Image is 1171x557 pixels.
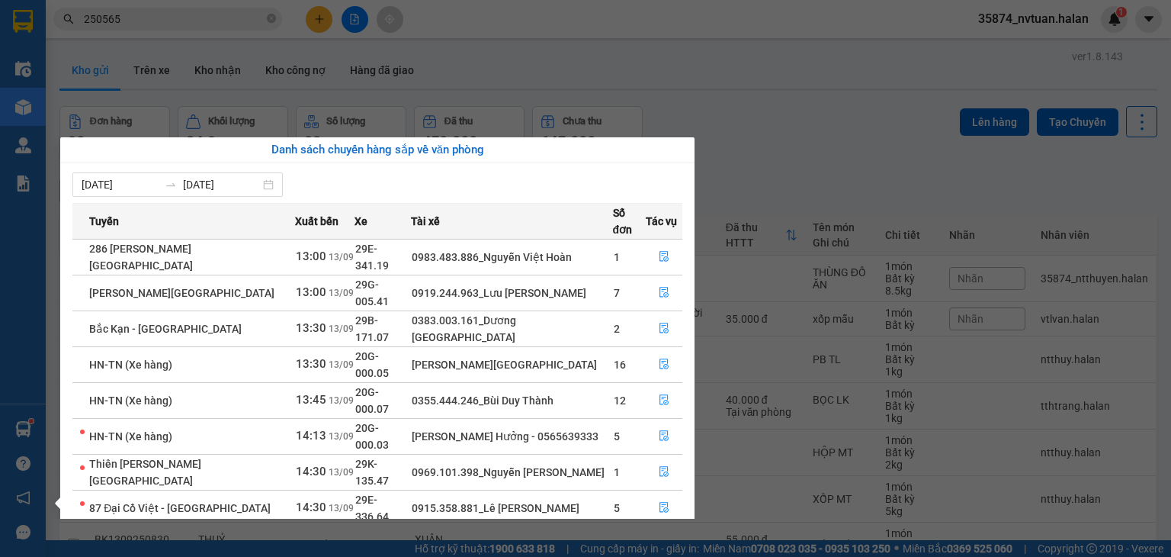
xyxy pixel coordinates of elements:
[659,430,669,443] span: file-done
[412,356,612,373] div: [PERSON_NAME][GEOGRAPHIC_DATA]
[646,424,682,449] button: file-done
[355,386,389,415] span: 20G-000.07
[296,321,326,335] span: 13:30
[412,464,612,481] div: 0969.101.398_Nguyễn [PERSON_NAME]
[355,458,389,487] span: 29K-135.47
[659,323,669,335] span: file-done
[355,243,389,272] span: 29E-341.19
[89,243,193,272] span: 286 [PERSON_NAME][GEOGRAPHIC_DATA]
[355,350,389,379] span: 20G-000.05
[329,467,354,478] span: 13/09
[412,285,612,301] div: 0919.244.963_Lưu [PERSON_NAME]
[646,496,682,520] button: file-done
[89,323,242,335] span: Bắc Kạn - [GEOGRAPHIC_DATA]
[646,388,682,413] button: file-done
[296,393,326,407] span: 13:45
[296,357,326,371] span: 13:30
[659,502,669,514] span: file-done
[659,287,669,299] span: file-done
[659,359,669,371] span: file-done
[646,245,682,269] button: file-done
[411,213,440,230] span: Tài xế
[329,503,354,514] span: 13/09
[355,213,367,230] span: Xe
[72,141,682,159] div: Danh sách chuyến hàng sắp về văn phòng
[295,213,338,230] span: Xuất bến
[659,394,669,407] span: file-done
[412,312,612,346] div: 0383.003.161_Dương [GEOGRAPHIC_DATA]
[89,430,172,443] span: HN-TN (Xe hàng)
[614,430,620,443] span: 5
[646,317,682,341] button: file-done
[355,422,389,451] span: 20G-000.03
[412,500,612,517] div: 0915.358.881_Lê [PERSON_NAME]
[614,394,626,407] span: 12
[355,494,389,523] span: 29E-336.64
[89,213,119,230] span: Tuyến
[89,458,201,487] span: Thiên [PERSON_NAME][GEOGRAPHIC_DATA]
[614,287,620,299] span: 7
[165,179,177,191] span: swap-right
[614,251,620,263] span: 1
[659,251,669,263] span: file-done
[89,287,274,299] span: [PERSON_NAME][GEOGRAPHIC_DATA]
[646,281,682,305] button: file-done
[296,501,326,514] span: 14:30
[296,429,326,443] span: 14:13
[614,466,620,478] span: 1
[296,285,326,299] span: 13:00
[296,465,326,478] span: 14:30
[646,213,677,230] span: Tác vụ
[183,176,260,193] input: Đến ngày
[329,359,354,370] span: 13/09
[355,278,389,307] span: 29G-005.41
[89,359,172,371] span: HN-TN (Xe hàng)
[329,324,354,334] span: 13/09
[329,288,354,298] span: 13/09
[89,394,172,407] span: HN-TN (Xe hàng)
[329,252,354,262] span: 13/09
[412,392,612,409] div: 0355.444.246_Bùi Duy Thành
[165,179,177,191] span: to
[614,323,620,335] span: 2
[646,460,682,485] button: file-done
[355,314,389,343] span: 29B-171.07
[412,249,612,266] div: 0983.483.886_Nguyễn Việt Hoàn
[412,428,612,445] div: [PERSON_NAME] Hưởng - 0565639333
[329,395,354,406] span: 13/09
[82,176,159,193] input: Từ ngày
[89,502,271,514] span: 87 Đại Cồ Việt - [GEOGRAPHIC_DATA]
[296,250,326,263] span: 13:00
[614,502,620,514] span: 5
[613,204,646,238] span: Số đơn
[614,359,626,371] span: 16
[329,431,354,442] span: 13/09
[659,466,669,478] span: file-done
[646,353,682,377] button: file-done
